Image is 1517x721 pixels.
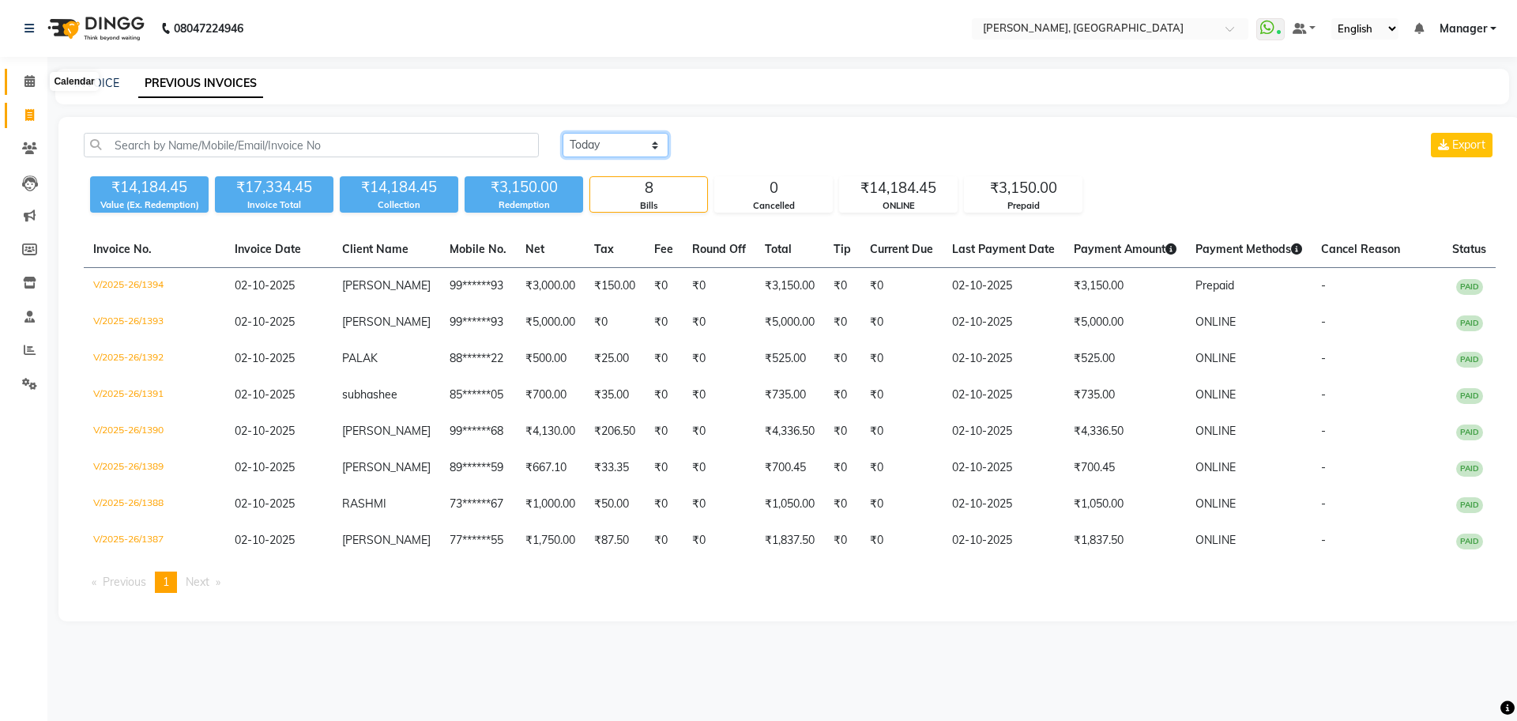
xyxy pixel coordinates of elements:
span: 02-10-2025 [235,424,295,438]
td: ₹0 [824,486,860,523]
span: Export [1452,138,1485,152]
td: ₹5,000.00 [516,304,585,341]
div: Value (Ex. Redemption) [90,198,209,212]
td: ₹0 [824,304,860,341]
div: ₹14,184.45 [340,176,458,198]
td: V/2025-26/1392 [84,341,225,377]
span: Round Off [692,242,746,256]
div: Prepaid [965,199,1082,213]
span: 02-10-2025 [235,351,295,365]
span: [PERSON_NAME] [342,315,431,329]
td: ₹1,000.00 [516,486,585,523]
span: ONLINE [1195,424,1236,438]
td: 02-10-2025 [943,413,1064,450]
td: ₹33.35 [585,450,645,486]
span: Cancel Reason [1321,242,1400,256]
span: PAID [1456,315,1483,331]
span: 02-10-2025 [235,387,295,402]
td: ₹0 [683,450,755,486]
td: ₹0 [860,523,943,559]
div: ₹17,334.45 [215,176,333,198]
td: ₹0 [683,304,755,341]
span: ONLINE [1195,387,1236,402]
td: V/2025-26/1391 [84,377,225,413]
span: Prepaid [1195,278,1234,293]
div: Cancelled [715,199,832,213]
td: 02-10-2025 [943,523,1064,559]
span: [PERSON_NAME] [342,424,431,438]
span: subhashee [342,387,397,402]
td: 02-10-2025 [943,450,1064,486]
td: ₹525.00 [1064,341,1186,377]
td: V/2025-26/1390 [84,413,225,450]
span: [PERSON_NAME] [342,278,431,293]
span: Mobile No. [450,242,506,256]
span: ONLINE [1195,315,1236,329]
td: ₹0 [683,377,755,413]
div: ₹3,150.00 [965,177,1082,199]
td: ₹1,837.50 [1064,523,1186,559]
span: 02-10-2025 [235,460,295,474]
div: Collection [340,198,458,212]
td: ₹0 [645,304,683,341]
span: Invoice Date [235,242,301,256]
span: ONLINE [1195,496,1236,511]
td: ₹0 [645,486,683,523]
td: ₹0 [645,413,683,450]
span: Payment Methods [1195,242,1302,256]
td: V/2025-26/1393 [84,304,225,341]
span: Last Payment Date [952,242,1055,256]
span: PAID [1456,279,1483,295]
div: Calendar [50,72,98,91]
td: ₹0 [824,413,860,450]
td: ₹500.00 [516,341,585,377]
input: Search by Name/Mobile/Email/Invoice No [84,133,539,157]
div: 8 [590,177,707,199]
span: Tip [834,242,851,256]
div: ONLINE [840,199,957,213]
div: Bills [590,199,707,213]
td: ₹206.50 [585,413,645,450]
span: 02-10-2025 [235,496,295,511]
span: - [1321,315,1326,329]
span: PAID [1456,461,1483,477]
td: 02-10-2025 [943,304,1064,341]
td: ₹0 [645,523,683,559]
b: 08047224946 [174,6,243,51]
span: PAID [1456,497,1483,513]
td: ₹0 [860,377,943,413]
td: V/2025-26/1387 [84,523,225,559]
td: ₹0 [860,486,943,523]
td: ₹0 [860,268,943,305]
div: Invoice Total [215,198,333,212]
td: ₹0 [824,523,860,559]
td: ₹87.50 [585,523,645,559]
td: V/2025-26/1389 [84,450,225,486]
td: ₹700.00 [516,377,585,413]
div: ₹14,184.45 [840,177,957,199]
nav: Pagination [84,572,1496,593]
td: 02-10-2025 [943,268,1064,305]
div: Redemption [465,198,583,212]
span: Status [1452,242,1486,256]
span: Previous [103,575,146,589]
td: 02-10-2025 [943,486,1064,523]
td: V/2025-26/1394 [84,268,225,305]
td: ₹735.00 [755,377,824,413]
td: ₹0 [860,413,943,450]
span: - [1321,496,1326,511]
td: ₹0 [683,341,755,377]
td: ₹700.45 [1064,450,1186,486]
td: ₹525.00 [755,341,824,377]
td: ₹0 [860,450,943,486]
td: ₹0 [585,304,645,341]
td: ₹0 [824,377,860,413]
td: ₹3,000.00 [516,268,585,305]
td: 02-10-2025 [943,377,1064,413]
span: 1 [163,575,169,589]
span: 02-10-2025 [235,278,295,293]
span: ONLINE [1195,351,1236,365]
td: ₹0 [824,341,860,377]
span: ONLINE [1195,533,1236,547]
span: RASHMI [342,496,386,511]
